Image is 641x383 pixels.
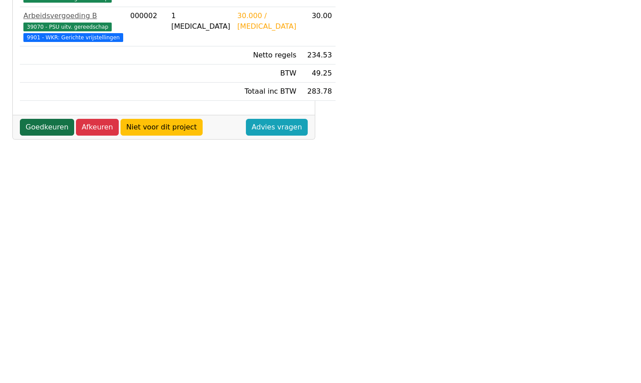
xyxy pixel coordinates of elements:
[121,119,203,136] a: Niet voor dit project
[300,83,336,101] td: 283.78
[23,23,112,31] span: 39070 - PSU uitv. gereedschap
[234,64,300,83] td: BTW
[234,46,300,64] td: Netto regels
[246,119,308,136] a: Advies vragen
[127,7,168,46] td: 000002
[300,64,336,83] td: 49.25
[76,119,119,136] a: Afkeuren
[23,11,123,42] a: Arbeidsvergoeding B39070 - PSU uitv. gereedschap 9901 - WKR: Gerichte vrijstellingen
[20,119,74,136] a: Goedkeuren
[171,11,230,32] div: 1 [MEDICAL_DATA]
[238,11,297,32] div: 30.000 / [MEDICAL_DATA]
[23,33,123,42] span: 9901 - WKR: Gerichte vrijstellingen
[300,46,336,64] td: 234.53
[300,7,336,46] td: 30.00
[23,11,123,21] div: Arbeidsvergoeding B
[234,83,300,101] td: Totaal inc BTW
